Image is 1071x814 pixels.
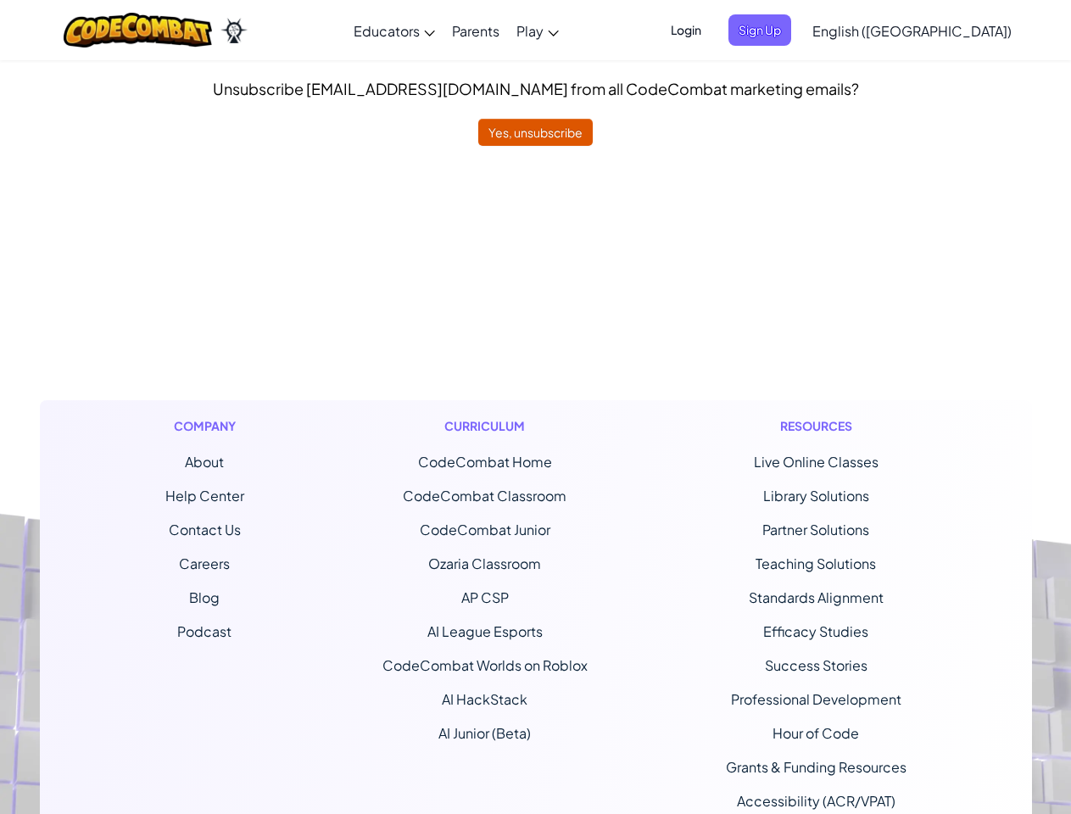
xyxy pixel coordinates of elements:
[763,487,869,505] a: Library Solutions
[773,724,859,742] a: Hour of Code
[64,13,212,47] img: CodeCombat logo
[165,487,244,505] a: Help Center
[737,792,895,810] a: Accessibility (ACR/VPAT)
[220,18,248,43] img: Ozaria
[726,417,906,435] h1: Resources
[478,119,593,146] button: Yes, unsubscribe
[508,8,567,53] a: Play
[804,8,1020,53] a: English ([GEOGRAPHIC_DATA])
[427,622,543,640] a: AI League Esports
[756,555,876,572] a: Teaching Solutions
[382,656,588,674] a: CodeCombat Worlds on Roblox
[382,417,588,435] h1: Curriculum
[438,724,531,742] a: AI Junior (Beta)
[418,453,552,471] span: CodeCombat Home
[728,14,791,46] button: Sign Up
[461,588,509,606] a: AP CSP
[169,521,241,538] span: Contact Us
[443,8,508,53] a: Parents
[749,588,884,606] a: Standards Alignment
[812,22,1012,40] span: English ([GEOGRAPHIC_DATA])
[442,690,527,708] a: AI HackStack
[345,8,443,53] a: Educators
[763,622,868,640] a: Efficacy Studies
[661,14,711,46] button: Login
[177,622,231,640] a: Podcast
[403,487,566,505] a: CodeCombat Classroom
[165,417,244,435] h1: Company
[189,588,220,606] a: Blog
[179,555,230,572] a: Careers
[516,22,544,40] span: Play
[213,79,859,98] span: Unsubscribe [EMAIL_ADDRESS][DOMAIN_NAME] from all CodeCombat marketing emails?
[762,521,869,538] a: Partner Solutions
[726,758,906,776] a: Grants & Funding Resources
[731,690,901,708] a: Professional Development
[420,521,550,538] a: CodeCombat Junior
[765,656,867,674] a: Success Stories
[185,453,224,471] a: About
[354,22,420,40] span: Educators
[754,453,879,471] a: Live Online Classes
[428,555,541,572] a: Ozaria Classroom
